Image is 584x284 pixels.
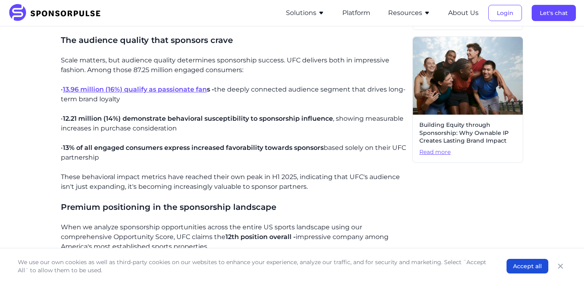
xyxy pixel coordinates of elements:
[61,56,406,75] p: Scale matters, but audience quality determines sponsorship success. UFC delivers both in impressi...
[61,143,406,162] p: • based solely on their UFC partnership
[18,258,490,274] p: We use our own cookies as well as third-party cookies on our websites to enhance your experience,...
[207,85,214,93] span: s -
[63,85,207,93] a: 13.96 million (16%) qualify as passionate fan
[488,9,522,17] a: Login
[342,9,370,17] a: Platform
[63,115,333,122] span: 12.21 million (14%) demonstrate behavioral susceptibility to sponsorship influence
[61,222,406,252] p: When we analyze sponsorship opportunities across the entire US sports landscape using our compreh...
[225,233,296,241] span: 12th position overall -
[532,9,576,17] a: Let's chat
[419,121,516,145] span: Building Equity through Sponsorship: Why Ownable IP Creates Lasting Brand Impact
[448,8,479,18] button: About Us
[419,148,516,156] span: Read more
[413,37,523,115] img: Photo by Leire Cavia, courtesy of Unsplash
[61,85,406,104] p: • the deeply connected audience segment that drives long-term brand loyalty
[488,5,522,21] button: Login
[286,8,324,18] button: Solutions
[61,202,276,212] span: Premium positioning in the sponsorship landscape
[8,4,107,22] img: SponsorPulse
[532,5,576,21] button: Let's chat
[61,114,406,133] p: • , showing measurable increases in purchase consideration
[342,8,370,18] button: Platform
[448,9,479,17] a: About Us
[388,8,430,18] button: Resources
[63,144,324,152] span: 13% of all engaged consumers express increased favorability towards sponsors
[61,35,233,45] span: The audience quality that sponsors crave
[543,245,584,284] iframe: Chat Widget
[507,259,548,273] button: Accept all
[412,36,523,163] a: Building Equity through Sponsorship: Why Ownable IP Creates Lasting Brand ImpactRead more
[61,172,406,192] p: These behavioral impact metrics have reached their own peak in H1 2025, indicating that UFC's aud...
